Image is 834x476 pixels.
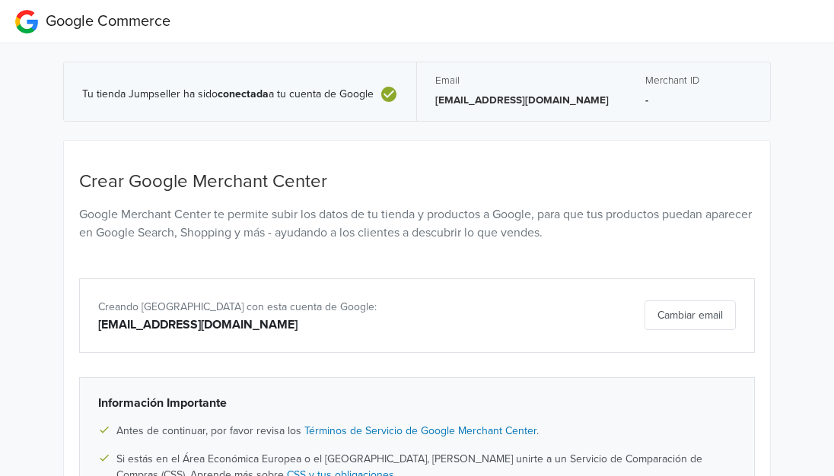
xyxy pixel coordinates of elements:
span: Creando [GEOGRAPHIC_DATA] con esta cuenta de Google: [98,300,377,313]
p: - [645,93,752,108]
p: [EMAIL_ADDRESS][DOMAIN_NAME] [435,93,609,108]
h5: Email [435,75,609,87]
div: [EMAIL_ADDRESS][DOMAIN_NAME] [98,316,516,334]
h6: Información Importante [98,396,736,411]
b: conectada [218,87,269,100]
span: Antes de continuar, por favor revisa los . [116,423,539,439]
a: Términos de Servicio de Google Merchant Center [304,424,536,437]
span: Tu tienda Jumpseller ha sido a tu cuenta de Google [82,88,374,101]
button: Cambiar email [645,300,736,330]
h4: Crear Google Merchant Center [79,171,755,193]
p: Google Merchant Center te permite subir los datos de tu tienda y productos a Google, para que tus... [79,205,755,242]
span: Google Commerce [46,12,170,30]
h5: Merchant ID [645,75,752,87]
